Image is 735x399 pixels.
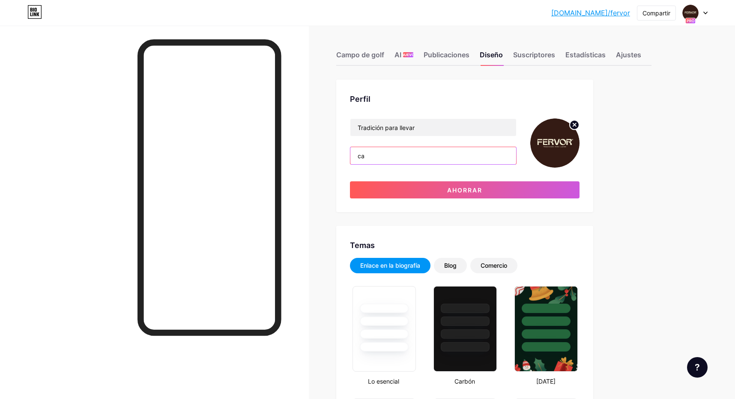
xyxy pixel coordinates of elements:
font: Campo de golf [336,50,384,59]
input: Biografía [350,147,516,164]
font: Comercio [481,262,507,269]
font: Ajustes [616,50,641,59]
font: NUEVO [402,53,414,57]
font: AI [394,50,401,59]
img: fervor [682,5,699,21]
a: [DOMAIN_NAME]/fervor [551,8,630,18]
font: Carbón [454,378,475,385]
font: Perfil [350,95,370,103]
font: [DATE] [536,378,556,385]
font: Ahorrar [447,186,482,194]
font: Compartir [642,9,670,17]
font: Estadísticas [565,50,606,59]
font: Enlace en la biografía [360,262,420,269]
button: Ahorrar [350,181,580,198]
font: Diseño [480,50,503,59]
font: [DOMAIN_NAME]/fervor [551,9,630,17]
img: fervor [530,118,580,168]
font: Temas [350,241,375,250]
font: Lo esencial [368,378,399,385]
font: Suscriptores [513,50,555,59]
font: Publicaciones [424,50,469,59]
font: Blog [444,262,457,269]
input: Nombre [350,119,516,136]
